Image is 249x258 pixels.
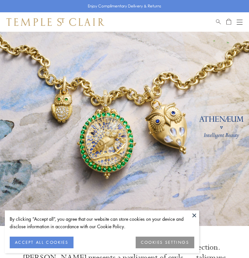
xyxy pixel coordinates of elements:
a: Open Shopping Bag [226,18,231,26]
p: Enjoy Complimentary Delivery & Returns [88,3,161,9]
button: ACCEPT ALL COOKIES [10,237,74,248]
img: Temple St. Clair [6,18,104,26]
button: Open navigation [237,18,243,26]
button: COOKIES SETTINGS [136,237,194,248]
a: Search [216,18,221,26]
div: By clicking “Accept all”, you agree that our website can store cookies on your device and disclos... [10,215,194,230]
